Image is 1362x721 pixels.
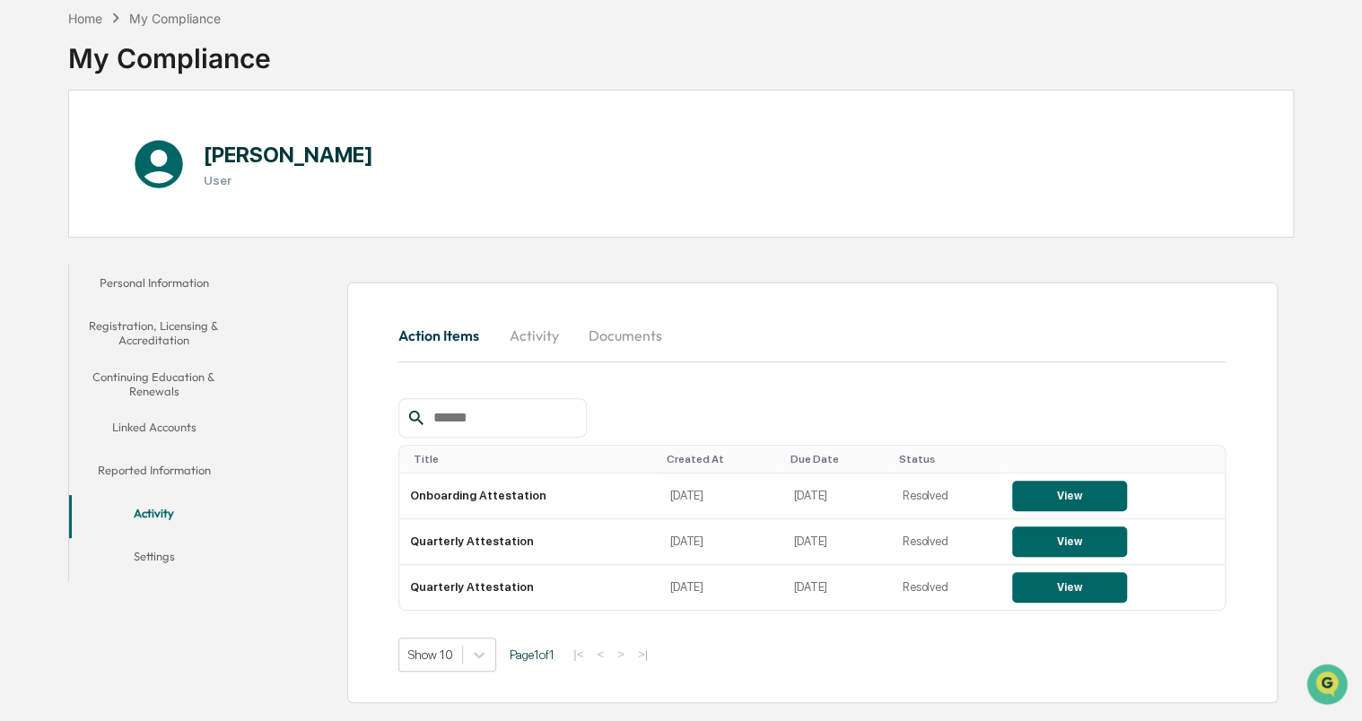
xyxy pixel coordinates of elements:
[1305,662,1353,710] iframe: Open customer support
[11,253,120,285] a: 🔎Data Lookup
[61,137,294,155] div: Start new chat
[69,538,240,581] button: Settings
[11,219,123,251] a: 🖐️Preclearance
[892,473,1001,519] td: Resolved
[204,142,373,168] h1: [PERSON_NAME]
[129,11,221,26] div: My Compliance
[659,473,782,519] td: [DATE]
[305,143,327,164] button: Start new chat
[69,495,240,538] button: Activity
[68,28,271,74] div: My Compliance
[398,314,1226,357] div: secondary tabs example
[204,173,373,187] h3: User
[18,262,32,276] div: 🔎
[414,453,651,465] div: Toggle SortBy
[659,565,782,610] td: [DATE]
[399,519,659,565] td: Quarterly Attestation
[130,228,144,242] div: 🗄️
[127,303,217,317] a: Powered byPylon
[782,519,892,565] td: [DATE]
[1012,580,1127,594] a: View
[18,137,50,169] img: 1746055101610-c473b297-6a78-478c-a979-82029cc54cd1
[790,453,885,465] div: Toggle SortBy
[68,11,102,26] div: Home
[69,308,240,359] button: Registration, Licensing & Accreditation
[18,228,32,242] div: 🖐️
[18,38,327,66] p: How can we help?
[591,647,609,662] button: <
[612,647,630,662] button: >
[398,314,493,357] button: Action Items
[633,647,653,662] button: >|
[782,565,892,610] td: [DATE]
[69,359,240,410] button: Continuing Education & Renewals
[1012,481,1127,511] button: View
[148,226,223,244] span: Attestations
[69,265,240,581] div: secondary tabs example
[1012,526,1127,557] button: View
[899,453,994,465] div: Toggle SortBy
[1016,453,1218,465] div: Toggle SortBy
[61,155,227,169] div: We're available if you need us!
[36,226,116,244] span: Preclearance
[574,314,677,357] button: Documents
[399,565,659,610] td: Quarterly Attestation
[892,519,1001,565] td: Resolved
[493,314,574,357] button: Activity
[399,473,659,519] td: Onboarding Attestation
[666,453,775,465] div: Toggle SortBy
[892,565,1001,610] td: Resolved
[179,304,217,317] span: Pylon
[69,452,240,495] button: Reported Information
[659,519,782,565] td: [DATE]
[1012,489,1127,502] a: View
[1012,534,1127,548] a: View
[123,219,230,251] a: 🗄️Attestations
[568,647,589,662] button: |<
[1012,572,1127,603] button: View
[36,260,113,278] span: Data Lookup
[69,265,240,308] button: Personal Information
[69,409,240,452] button: Linked Accounts
[510,647,554,662] span: Page 1 of 1
[782,473,892,519] td: [DATE]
